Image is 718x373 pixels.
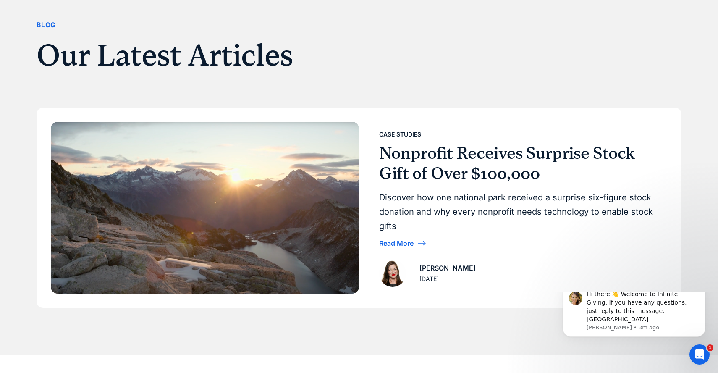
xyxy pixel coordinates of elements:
span: 1 [707,344,713,351]
div: Discover how one national park received a surprise six-figure stock donation and why every nonpro... [379,190,660,233]
div: Case Studies [379,129,421,139]
div: Blog [37,19,56,31]
h3: Nonprofit Receives Surprise Stock Gift of Over $100,000 [379,143,660,184]
div: [PERSON_NAME] [419,263,476,274]
a: Case StudiesNonprofit Receives Surprise Stock Gift of Over $100,000Discover how one national park... [37,108,681,307]
div: Read More [379,240,414,247]
h1: Our Latest Articles [37,37,466,74]
iframe: Intercom live chat [689,344,710,365]
div: [DATE] [419,274,439,284]
p: Message from Kasey, sent 3m ago [37,32,145,40]
iframe: Intercom notifications message [550,292,718,350]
